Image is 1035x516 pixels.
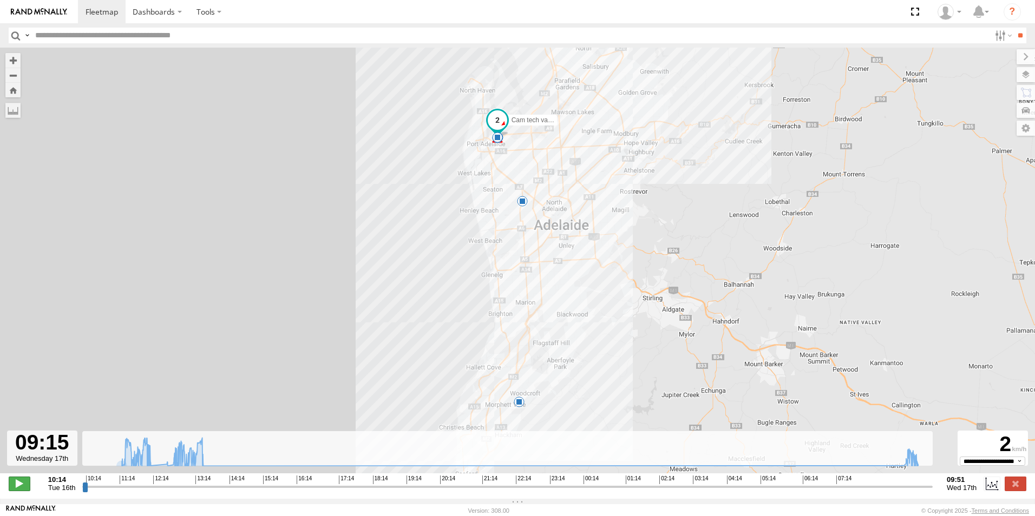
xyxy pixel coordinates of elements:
[86,475,101,484] span: 10:14
[6,505,56,516] a: Visit our Website
[9,477,30,491] label: Play/Stop
[23,28,31,43] label: Search Query
[947,475,977,484] strong: 09:51
[693,475,708,484] span: 03:14
[5,53,21,68] button: Zoom in
[11,8,67,16] img: rand-logo.svg
[516,475,531,484] span: 22:14
[803,475,818,484] span: 06:14
[263,475,278,484] span: 15:14
[120,475,135,484] span: 11:14
[468,507,509,514] div: Version: 308.00
[727,475,742,484] span: 04:14
[550,475,565,484] span: 23:14
[48,475,76,484] strong: 10:14
[947,484,977,492] span: Wed 17th Sep 2025
[584,475,599,484] span: 00:14
[339,475,354,484] span: 17:14
[153,475,168,484] span: 12:14
[1004,3,1021,21] i: ?
[761,475,776,484] span: 05:14
[407,475,422,484] span: 19:14
[5,68,21,83] button: Zoom out
[1005,477,1026,491] label: Close
[440,475,455,484] span: 20:14
[836,475,851,484] span: 07:14
[373,475,388,484] span: 18:14
[5,103,21,118] label: Measure
[991,28,1014,43] label: Search Filter Options
[959,432,1026,457] div: 2
[659,475,674,484] span: 02:14
[512,116,583,124] span: Cam tech van S943DGC
[626,475,641,484] span: 01:14
[972,507,1029,514] a: Terms and Conditions
[482,475,497,484] span: 21:14
[230,475,245,484] span: 14:14
[297,475,312,484] span: 16:14
[5,83,21,97] button: Zoom Home
[48,484,76,492] span: Tue 16th Sep 2025
[921,507,1029,514] div: © Copyright 2025 -
[195,475,211,484] span: 13:14
[934,4,965,20] div: Cameron Roberts
[1017,121,1035,136] label: Map Settings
